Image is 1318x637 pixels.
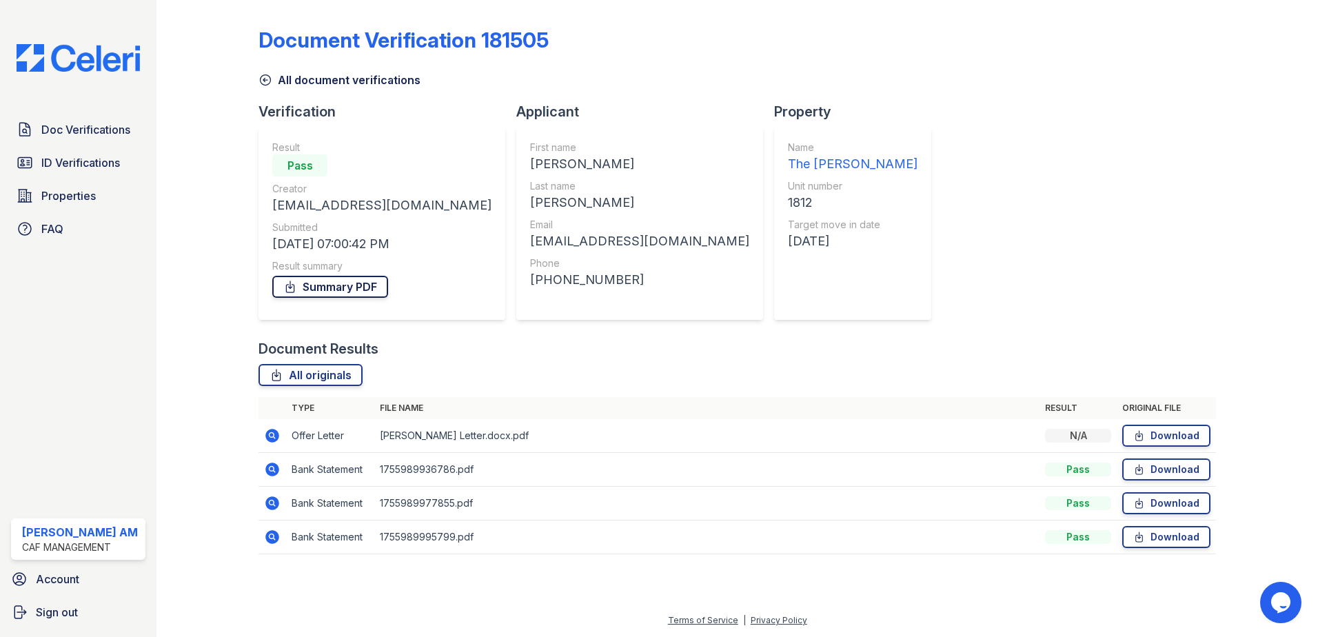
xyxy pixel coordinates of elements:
a: Download [1122,492,1210,514]
a: Name The [PERSON_NAME] [788,141,917,174]
a: Privacy Policy [751,615,807,625]
div: [PERSON_NAME] AM [22,524,138,540]
a: All originals [258,364,363,386]
div: Applicant [516,102,774,121]
td: 1755989995799.pdf [374,520,1040,554]
div: [PERSON_NAME] [530,193,749,212]
div: Pass [1045,496,1111,510]
td: 1755989977855.pdf [374,487,1040,520]
a: ID Verifications [11,149,145,176]
div: Document Verification 181505 [258,28,549,52]
div: Creator [272,182,491,196]
th: Result [1040,397,1117,419]
div: Pass [1045,463,1111,476]
a: FAQ [11,215,145,243]
th: File name [374,397,1040,419]
div: Phone [530,256,749,270]
div: [PHONE_NUMBER] [530,270,749,290]
span: ID Verifications [41,154,120,171]
div: Document Results [258,339,378,358]
a: Doc Verifications [11,116,145,143]
a: Terms of Service [668,615,738,625]
a: Download [1122,526,1210,548]
div: Unit number [788,179,917,193]
div: Name [788,141,917,154]
div: Result summary [272,259,491,273]
div: [DATE] 07:00:42 PM [272,234,491,254]
div: Property [774,102,942,121]
span: Properties [41,188,96,204]
span: Doc Verifications [41,121,130,138]
div: [EMAIL_ADDRESS][DOMAIN_NAME] [272,196,491,215]
a: Download [1122,425,1210,447]
div: | [743,615,746,625]
div: Email [530,218,749,232]
a: Download [1122,458,1210,481]
div: 1812 [788,193,917,212]
span: Account [36,571,79,587]
div: Verification [258,102,516,121]
div: CAF Management [22,540,138,554]
span: Sign out [36,604,78,620]
td: 1755989936786.pdf [374,453,1040,487]
div: Pass [1045,530,1111,544]
div: The [PERSON_NAME] [788,154,917,174]
div: Pass [272,154,327,176]
div: Result [272,141,491,154]
td: Offer Letter [286,419,374,453]
a: Sign out [6,598,151,626]
th: Original file [1117,397,1216,419]
div: Last name [530,179,749,193]
td: Bank Statement [286,520,374,554]
a: Summary PDF [272,276,388,298]
div: Submitted [272,221,491,234]
iframe: chat widget [1260,582,1304,623]
th: Type [286,397,374,419]
div: First name [530,141,749,154]
img: CE_Logo_Blue-a8612792a0a2168367f1c8372b55b34899dd931a85d93a1a3d3e32e68fde9ad4.png [6,44,151,72]
a: All document verifications [258,72,420,88]
td: [PERSON_NAME] Letter.docx.pdf [374,419,1040,453]
span: FAQ [41,221,63,237]
a: Account [6,565,151,593]
div: [PERSON_NAME] [530,154,749,174]
td: Bank Statement [286,487,374,520]
div: [EMAIL_ADDRESS][DOMAIN_NAME] [530,232,749,251]
a: Properties [11,182,145,210]
div: N/A [1045,429,1111,443]
div: [DATE] [788,232,917,251]
td: Bank Statement [286,453,374,487]
div: Target move in date [788,218,917,232]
